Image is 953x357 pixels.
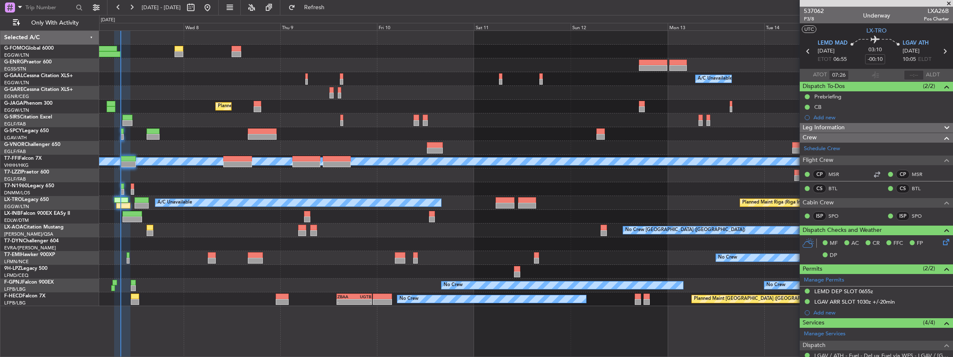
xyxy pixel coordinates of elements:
a: G-JAGAPhenom 300 [4,101,52,106]
div: Wed 8 [184,23,280,30]
span: Crew [803,133,817,143]
a: LFMN/NCE [4,259,29,265]
a: Manage Permits [804,276,844,284]
div: A/C Unavailable [698,73,732,85]
a: EGGW/LTN [4,52,29,58]
a: [PERSON_NAME]/QSA [4,231,53,237]
div: CS [813,184,826,193]
div: No Crew [399,293,419,305]
div: Underway [863,11,890,20]
span: G-JAGA [4,101,23,106]
a: EGLF/FAB [4,121,26,127]
span: (4/4) [923,318,935,327]
span: 9H-LPZ [4,266,21,271]
span: Services [803,318,824,328]
a: BTL [912,185,931,192]
a: EGNR/CEG [4,93,29,100]
a: LFPB/LBG [4,286,26,292]
span: [DATE] [818,47,835,55]
div: CB [814,103,821,111]
div: Sat 11 [474,23,571,30]
a: Schedule Crew [804,145,840,153]
a: DNMM/LOS [4,190,30,196]
span: G-GARE [4,87,23,92]
a: Manage Services [804,330,846,338]
span: G-ENRG [4,60,24,65]
span: 537062 [804,7,824,15]
a: MSR [912,171,931,178]
a: BTL [828,185,847,192]
span: Cabin Crew [803,198,834,208]
div: Planned Maint [GEOGRAPHIC_DATA] ([GEOGRAPHIC_DATA]) [218,100,349,113]
div: Tue 14 [764,23,861,30]
div: Add new [813,309,949,316]
span: T7-LZZI [4,170,21,175]
a: T7-N1960Legacy 650 [4,184,54,189]
div: ISP [813,211,826,221]
a: G-GARECessna Citation XLS+ [4,87,73,92]
div: Tue 7 [87,23,183,30]
div: A/C Unavailable [157,196,192,209]
span: T7-N1960 [4,184,27,189]
span: P3/8 [804,15,824,23]
span: G-GAAL [4,73,23,78]
a: G-FOMOGlobal 6000 [4,46,54,51]
span: AC [851,239,859,248]
span: FFC [893,239,903,248]
a: G-VNORChallenger 650 [4,142,60,147]
div: Planned Maint Riga (Riga Intl) [742,196,805,209]
a: EGGW/LTN [4,204,29,210]
span: ETOT [818,55,831,64]
span: LEMD MAD [818,39,848,48]
span: LX-TRO [4,197,22,202]
button: UTC [802,25,816,33]
span: LX-INB [4,211,20,216]
div: ZBAA [337,294,354,299]
a: SPO [828,212,847,220]
a: EVRA/[PERSON_NAME] [4,245,56,251]
a: SPO [912,212,931,220]
span: Permits [803,264,822,274]
a: EGGW/LTN [4,80,29,86]
span: G-VNOR [4,142,25,147]
span: (2/2) [923,82,935,91]
span: 03:10 [868,46,882,54]
div: Thu 9 [280,23,377,30]
span: Pos Charter [924,15,949,23]
a: EGLF/FAB [4,148,26,155]
span: [DATE] - [DATE] [142,4,181,11]
div: Fri 10 [377,23,474,30]
span: Dispatch To-Dos [803,82,845,91]
a: T7-LZZIPraetor 600 [4,170,49,175]
div: LEMD DEP SLOT 0655z [814,288,873,295]
div: CS [896,184,910,193]
input: --:-- [829,70,849,80]
span: MF [830,239,838,248]
a: LX-AOACitation Mustang [4,225,64,230]
input: Trip Number [25,1,73,14]
a: EGGW/LTN [4,107,29,113]
div: CP [813,170,826,179]
span: LX-TRO [866,26,887,35]
div: Add new [813,114,949,121]
div: - [354,299,371,304]
span: LX-AOA [4,225,23,230]
a: F-HECDFalcon 7X [4,294,45,299]
a: LX-INBFalcon 900EX EASy II [4,211,70,216]
div: ISP [896,211,910,221]
span: 10:05 [903,55,916,64]
div: Planned Maint [GEOGRAPHIC_DATA] ([GEOGRAPHIC_DATA]) [694,293,825,305]
a: EDLW/DTM [4,217,29,224]
span: ALDT [926,71,940,79]
a: EGSS/STN [4,66,26,72]
div: UGTB [354,294,371,299]
a: LFMD/CEQ [4,272,28,279]
a: MSR [828,171,847,178]
span: 06:55 [833,55,847,64]
span: Flight Crew [803,156,833,165]
input: --:-- [904,70,924,80]
span: T7-FFI [4,156,19,161]
a: LX-TROLegacy 650 [4,197,49,202]
a: T7-FFIFalcon 7X [4,156,42,161]
span: FP [917,239,923,248]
